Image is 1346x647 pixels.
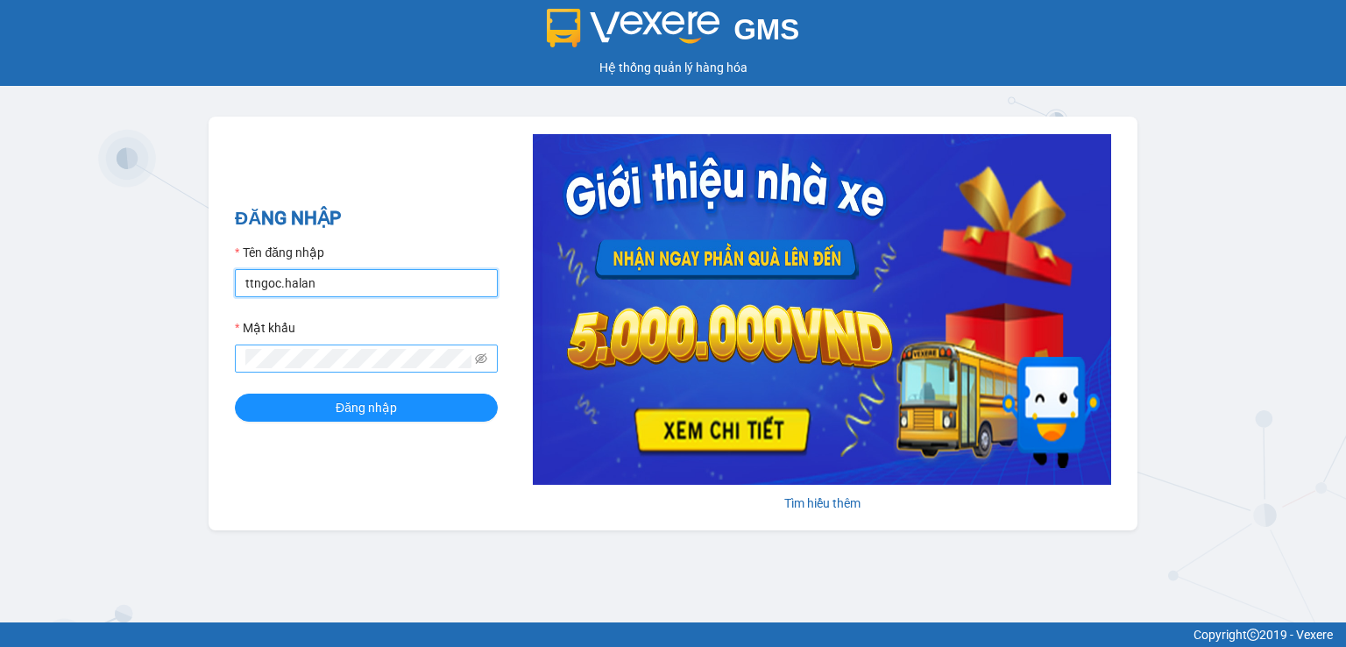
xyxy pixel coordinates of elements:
[733,13,799,46] span: GMS
[475,352,487,365] span: eye-invisible
[235,243,324,262] label: Tên đăng nhập
[13,625,1333,644] div: Copyright 2019 - Vexere
[1247,629,1259,641] span: copyright
[4,58,1342,77] div: Hệ thống quản lý hàng hóa
[547,9,720,47] img: logo 2
[245,349,471,368] input: Mật khẩu
[336,398,397,417] span: Đăng nhập
[235,204,498,233] h2: ĐĂNG NHẬP
[547,26,800,40] a: GMS
[533,134,1111,485] img: banner-0
[235,318,295,338] label: Mật khẩu
[235,394,498,422] button: Đăng nhập
[533,494,1111,513] div: Tìm hiểu thêm
[235,269,498,297] input: Tên đăng nhập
